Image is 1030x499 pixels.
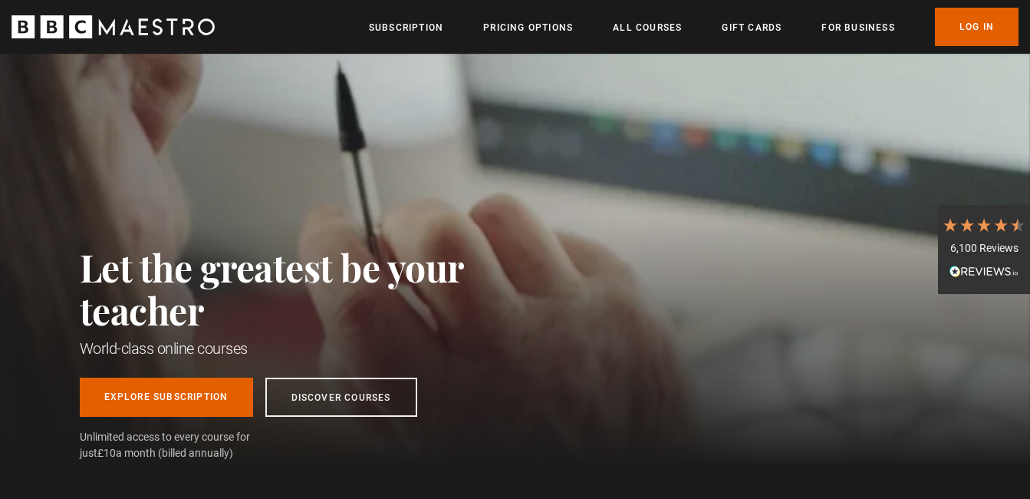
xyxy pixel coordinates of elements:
a: Gift Cards [722,20,782,35]
span: Unlimited access to every course for just a month (billed annually) [80,429,287,461]
a: Pricing Options [483,20,573,35]
div: Read All Reviews [942,264,1026,283]
a: Log In [935,8,1018,46]
nav: Primary [369,8,1018,46]
h2: Let the greatest be your teacher [80,246,532,332]
h1: World-class online courses [80,338,532,359]
a: All Courses [613,20,682,35]
div: 6,100 Reviews [942,241,1026,256]
svg: BBC Maestro [12,15,215,38]
a: Explore Subscription [80,378,253,417]
img: REVIEWS.io [949,266,1018,276]
div: 6,100 ReviewsRead All Reviews [938,205,1030,294]
a: Discover Courses [265,378,417,417]
div: 4.7 Stars [942,216,1026,233]
a: Subscription [369,20,443,35]
a: For business [821,20,894,35]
